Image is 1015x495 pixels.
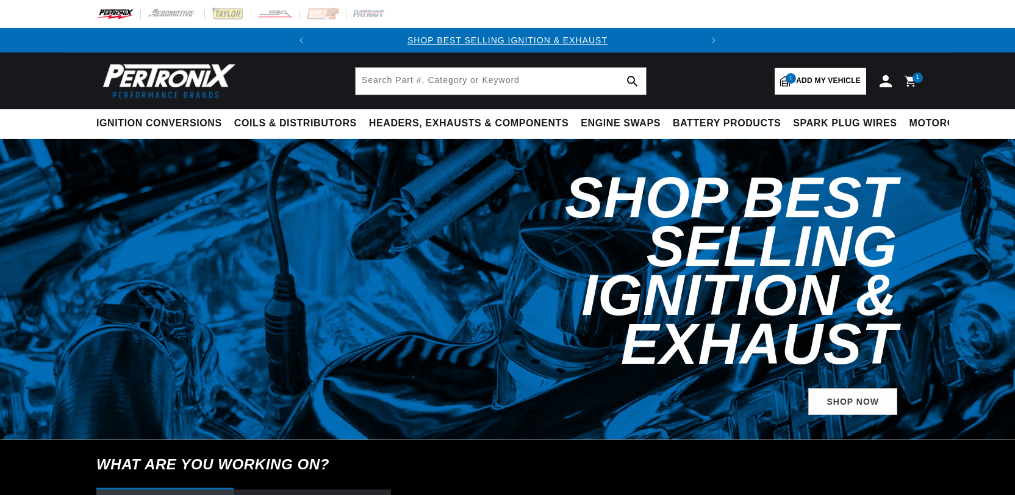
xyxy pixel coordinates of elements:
[808,388,897,416] a: SHOP NOW
[96,109,228,138] summary: Ignition Conversions
[363,109,575,138] summary: Headers, Exhausts & Components
[369,117,568,130] span: Headers, Exhausts & Components
[66,28,949,52] slideshow-component: Translation missing: en.sections.announcements.announcement_bar
[903,109,988,138] summary: Motorcycle
[66,440,949,489] h6: What are you working on?
[314,34,701,47] div: Announcement
[228,109,363,138] summary: Coils & Distributors
[775,68,866,95] a: 1Add my vehicle
[314,34,701,47] div: 1 of 2
[234,117,357,130] span: Coils & Distributors
[916,73,920,83] span: 1
[673,117,781,130] span: Battery Products
[793,117,897,130] span: Spark Plug Wires
[786,73,796,84] span: 1
[909,117,982,130] span: Motorcycle
[581,117,661,130] span: Engine Swaps
[356,68,646,95] input: Search Part #, Category or Keyword
[96,117,222,130] span: Ignition Conversions
[289,28,314,52] button: Translation missing: en.sections.announcements.previous_announcement
[701,28,726,52] button: Translation missing: en.sections.announcements.next_announcement
[796,75,861,87] span: Add my vehicle
[619,68,646,95] button: search button
[575,109,667,138] summary: Engine Swaps
[376,173,897,369] h2: Shop Best Selling Ignition & Exhaust
[407,35,608,45] a: SHOP BEST SELLING IGNITION & EXHAUST
[96,60,237,102] img: Pertronix
[787,109,903,138] summary: Spark Plug Wires
[667,109,787,138] summary: Battery Products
